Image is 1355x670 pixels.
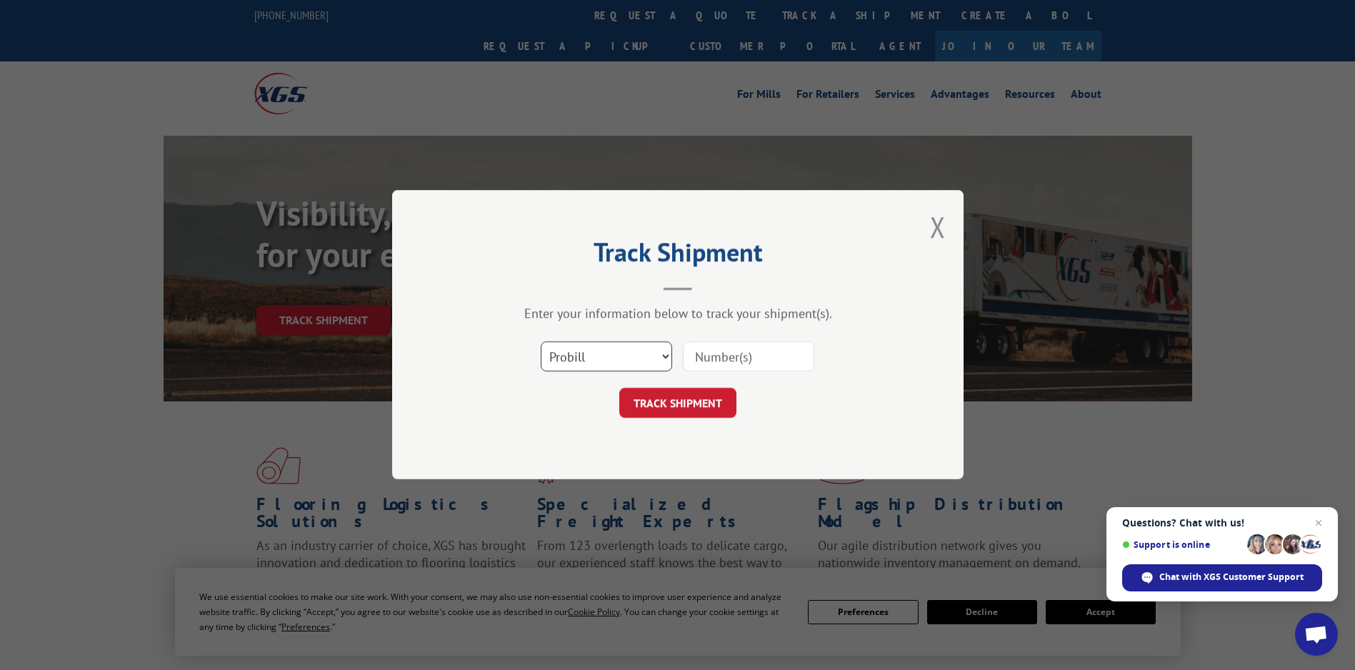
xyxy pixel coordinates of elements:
[1295,613,1338,656] div: Open chat
[464,306,892,322] div: Enter your information below to track your shipment(s).
[1122,564,1322,591] div: Chat with XGS Customer Support
[1122,539,1242,550] span: Support is online
[1159,571,1304,584] span: Chat with XGS Customer Support
[683,342,814,372] input: Number(s)
[464,242,892,269] h2: Track Shipment
[930,208,946,246] button: Close modal
[619,389,736,419] button: TRACK SHIPMENT
[1122,517,1322,529] span: Questions? Chat with us!
[1310,514,1327,531] span: Close chat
